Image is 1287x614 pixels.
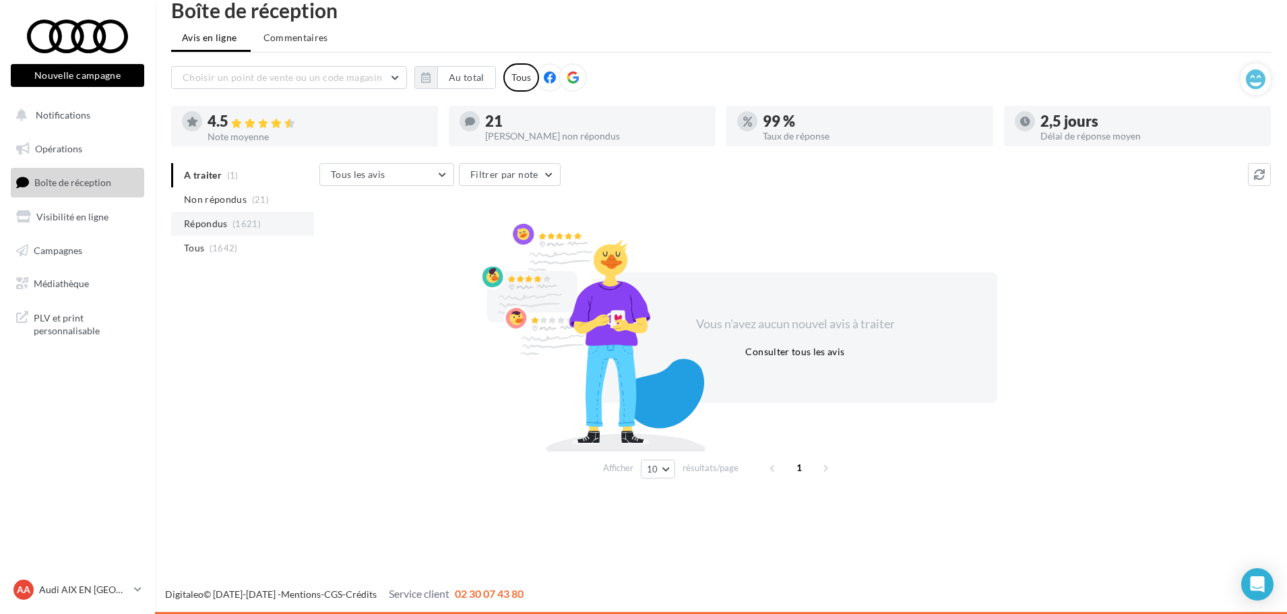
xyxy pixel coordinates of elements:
div: 4.5 [208,114,427,129]
span: Tous les avis [331,168,385,180]
button: Filtrer par note [459,163,561,186]
span: 10 [647,464,658,474]
a: Visibilité en ligne [8,203,147,231]
span: 1 [788,457,810,479]
div: Tous [503,63,539,92]
span: Service client [389,587,449,600]
span: AA [17,583,30,596]
button: 10 [641,460,675,479]
span: résultats/page [683,462,739,474]
a: Médiathèque [8,270,147,298]
div: Délai de réponse moyen [1040,131,1260,141]
span: Médiathèque [34,278,89,289]
span: (1621) [232,218,261,229]
a: Digitaleo [165,588,203,600]
div: Taux de réponse [763,131,982,141]
span: Non répondus [184,193,247,206]
span: Commentaires [263,31,328,44]
div: 99 % [763,114,982,129]
div: 21 [485,114,705,129]
div: Vous n'avez aucun nouvel avis à traiter [679,315,911,333]
a: Opérations [8,135,147,163]
div: Note moyenne [208,132,427,142]
button: Au total [437,66,496,89]
div: Open Intercom Messenger [1241,568,1274,601]
button: Nouvelle campagne [11,64,144,87]
a: Mentions [281,588,321,600]
button: Choisir un point de vente ou un code magasin [171,66,407,89]
span: Tous [184,241,204,255]
span: Répondus [184,217,228,231]
button: Tous les avis [319,163,454,186]
a: PLV et print personnalisable [8,303,147,343]
span: Opérations [35,143,82,154]
button: Notifications [8,101,142,129]
span: Afficher [603,462,633,474]
span: Visibilité en ligne [36,211,108,222]
span: 02 30 07 43 80 [455,587,524,600]
a: Crédits [346,588,377,600]
span: Boîte de réception [34,177,111,188]
p: Audi AIX EN [GEOGRAPHIC_DATA] [39,583,129,596]
span: Choisir un point de vente ou un code magasin [183,71,382,83]
div: 2,5 jours [1040,114,1260,129]
span: Campagnes [34,244,82,255]
span: Notifications [36,109,90,121]
button: Au total [414,66,496,89]
a: CGS [324,588,342,600]
a: AA Audi AIX EN [GEOGRAPHIC_DATA] [11,577,144,603]
a: Boîte de réception [8,168,147,197]
button: Consulter tous les avis [740,344,850,360]
span: © [DATE]-[DATE] - - - [165,588,524,600]
span: (21) [252,194,269,205]
span: (1642) [210,243,238,253]
div: [PERSON_NAME] non répondus [485,131,705,141]
a: Campagnes [8,237,147,265]
span: PLV et print personnalisable [34,309,139,338]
